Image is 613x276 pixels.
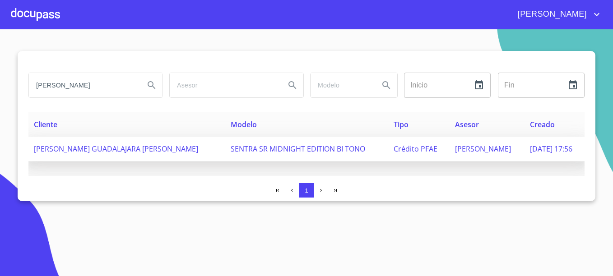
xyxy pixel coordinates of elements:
[455,120,479,129] span: Asesor
[141,74,163,96] button: Search
[231,144,365,154] span: SENTRA SR MIDNIGHT EDITION BI TONO
[305,187,308,194] span: 1
[394,120,409,129] span: Tipo
[530,120,555,129] span: Creado
[299,183,314,198] button: 1
[455,144,511,154] span: [PERSON_NAME]
[376,74,397,96] button: Search
[394,144,437,154] span: Crédito PFAE
[170,73,278,97] input: search
[29,73,137,97] input: search
[34,120,57,129] span: Cliente
[34,144,198,154] span: [PERSON_NAME] GUADALAJARA [PERSON_NAME]
[511,7,602,22] button: account of current user
[231,120,257,129] span: Modelo
[511,7,591,22] span: [PERSON_NAME]
[311,73,372,97] input: search
[530,144,572,154] span: [DATE] 17:56
[282,74,303,96] button: Search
